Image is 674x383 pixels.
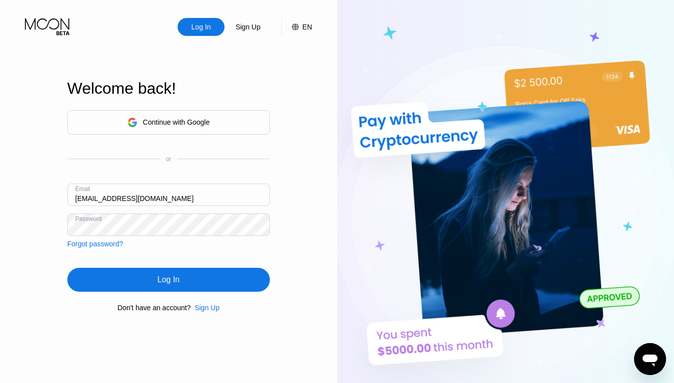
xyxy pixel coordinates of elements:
[158,275,180,285] div: Log In
[67,268,270,292] div: Log In
[75,186,90,192] div: Email
[195,304,220,312] div: Sign Up
[118,304,191,312] div: Don't have an account?
[191,304,220,312] div: Sign Up
[143,118,210,126] div: Continue with Google
[166,156,171,163] div: or
[634,343,666,375] iframe: Button to launch messaging window
[67,240,123,248] div: Forgot password?
[67,79,270,98] div: Welcome back!
[281,18,312,36] div: EN
[75,215,102,222] div: Password
[67,110,270,135] div: Continue with Google
[191,22,212,32] div: Log In
[234,22,261,32] div: Sign Up
[225,18,271,36] div: Sign Up
[178,18,225,36] div: Log In
[302,23,312,31] div: EN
